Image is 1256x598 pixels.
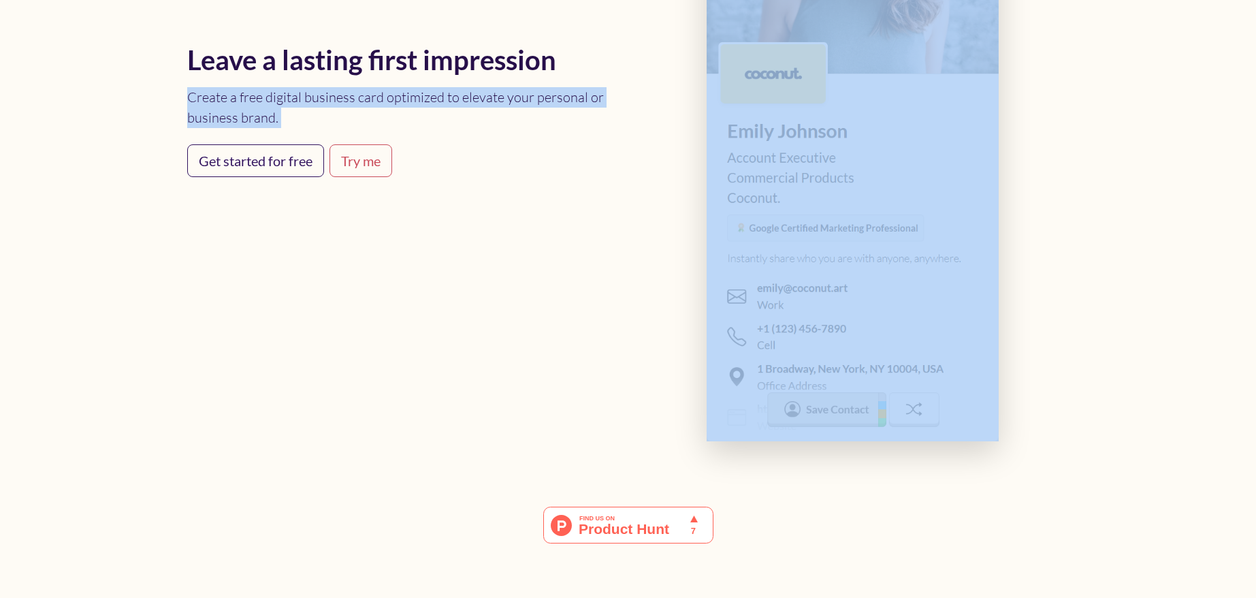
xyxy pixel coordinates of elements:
[329,144,392,177] a: Try me
[543,507,713,544] img: Lynkle - Instantly share who you are with anyone, anywhere. | Product Hunt
[187,44,620,76] h2: Leave a lasting first impression
[187,144,324,177] a: Get started for free
[187,87,620,128] p: Create a free digital business card optimized to elevate your personal or business brand.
